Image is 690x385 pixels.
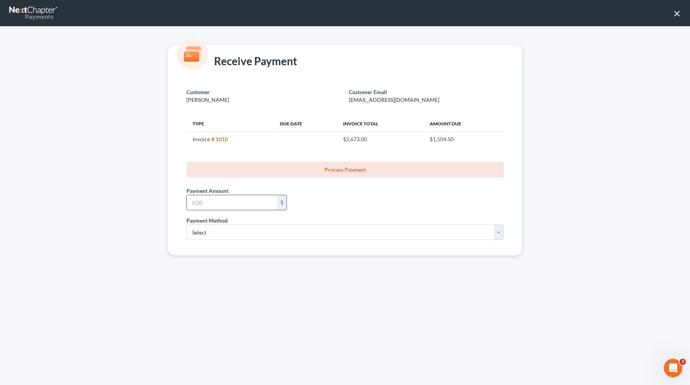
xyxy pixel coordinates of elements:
p: [EMAIL_ADDRESS][DOMAIN_NAME] [349,96,504,104]
div: Payments [9,12,54,21]
a: Payments [9,4,59,22]
input: 0.00 [187,195,277,210]
a: Process Payment [186,162,504,177]
p: [PERSON_NAME] [186,96,341,104]
button: × [673,7,681,19]
div: Receive Payment [186,54,297,69]
span: Payment Method [186,217,228,224]
img: icon-card-7b25198184e2a804efa62d31be166a52b8f3802235d01b8ac243be8adfaa5ebc.svg [177,39,208,69]
label: Customer [186,88,210,96]
iframe: Intercom live chat [664,359,682,377]
th: Due Date [274,116,337,132]
span: 3 [680,359,686,365]
div: $ [277,195,286,210]
th: Amount Due [424,116,504,132]
label: Customer Email [349,88,387,96]
th: Type [186,116,274,132]
td: $2,673.00 [337,132,424,146]
th: Invoice Total [337,116,424,132]
td: $1,504.50 [424,132,504,146]
span: Payment Amount [186,187,228,194]
span: Invoice [193,136,210,142]
strong: # 1010 [211,136,228,142]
